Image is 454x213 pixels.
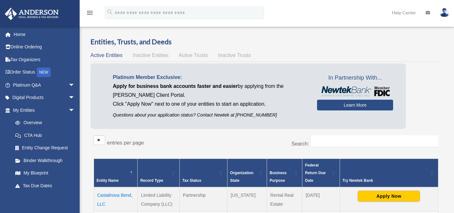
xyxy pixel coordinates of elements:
span: Business Purpose [270,171,286,183]
a: menu [86,11,94,17]
a: Tax Organizers [4,53,84,66]
p: Platinum Member Exclusive: [113,73,307,82]
th: Business Purpose: Activate to sort [267,159,302,188]
th: Organization State: Activate to sort [227,159,267,188]
span: Record Type [140,178,163,183]
button: Apply Now [358,191,420,202]
span: Apply for business bank accounts faster and easier [113,83,238,89]
span: Inactive Entities [133,53,169,58]
td: Castalnova Bend, LLC [94,187,138,212]
i: menu [86,9,94,17]
span: Federal Return Due Date [305,163,326,183]
span: arrow_drop_down [68,91,81,104]
span: Organization State [230,171,253,183]
div: Try Newtek Bank [342,177,429,184]
td: Partnership [180,187,227,212]
span: Entity Name [97,178,119,183]
img: Anderson Advisors Platinum Portal [3,8,61,20]
a: CTA Hub [9,129,81,142]
label: entries per page [107,140,144,146]
td: Limited Liability Company (LLC) [138,187,180,212]
p: by applying from the [PERSON_NAME] Client Portal. [113,82,307,100]
a: Order StatusNEW [4,66,84,79]
a: Entity Change Request [9,142,81,154]
td: Rental Real Estate [267,187,302,212]
a: Binder Walkthrough [9,154,81,167]
span: Active Trusts [179,53,208,58]
a: Learn More [317,100,393,110]
a: Overview [9,117,78,129]
img: NewtekBankLogoSM.png [320,86,390,96]
img: User Pic [440,8,449,17]
a: Online Ordering [4,41,84,53]
a: Platinum Q&Aarrow_drop_down [4,79,84,91]
th: Tax Status: Activate to sort [180,159,227,188]
th: Entity Name: Activate to invert sorting [94,159,138,188]
a: My Entitiesarrow_drop_down [4,104,81,117]
th: Record Type: Activate to sort [138,159,180,188]
span: Active Entities [90,53,122,58]
div: NEW [37,67,51,77]
a: My Blueprint [9,167,81,180]
th: Federal Return Due Date: Activate to sort [302,159,340,188]
h3: Entities, Trusts, and Deeds [90,37,442,47]
td: [US_STATE] [227,187,267,212]
i: search [106,9,113,16]
span: In Partnership With... [317,73,393,83]
span: Tax Status [182,178,201,183]
label: Search: [292,141,309,146]
a: Home [4,28,84,41]
td: [DATE] [302,187,340,212]
a: Tax Due Dates [9,179,81,192]
span: arrow_drop_down [68,79,81,92]
span: Inactive Trusts [218,53,251,58]
p: Click "Apply Now" next to one of your entities to start an application. [113,100,307,109]
span: arrow_drop_down [68,104,81,117]
a: Digital Productsarrow_drop_down [4,91,84,104]
p: Questions about your application status? Contact Newtek at [PHONE_NUMBER] [113,111,307,119]
th: Try Newtek Bank : Activate to sort [340,159,438,188]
